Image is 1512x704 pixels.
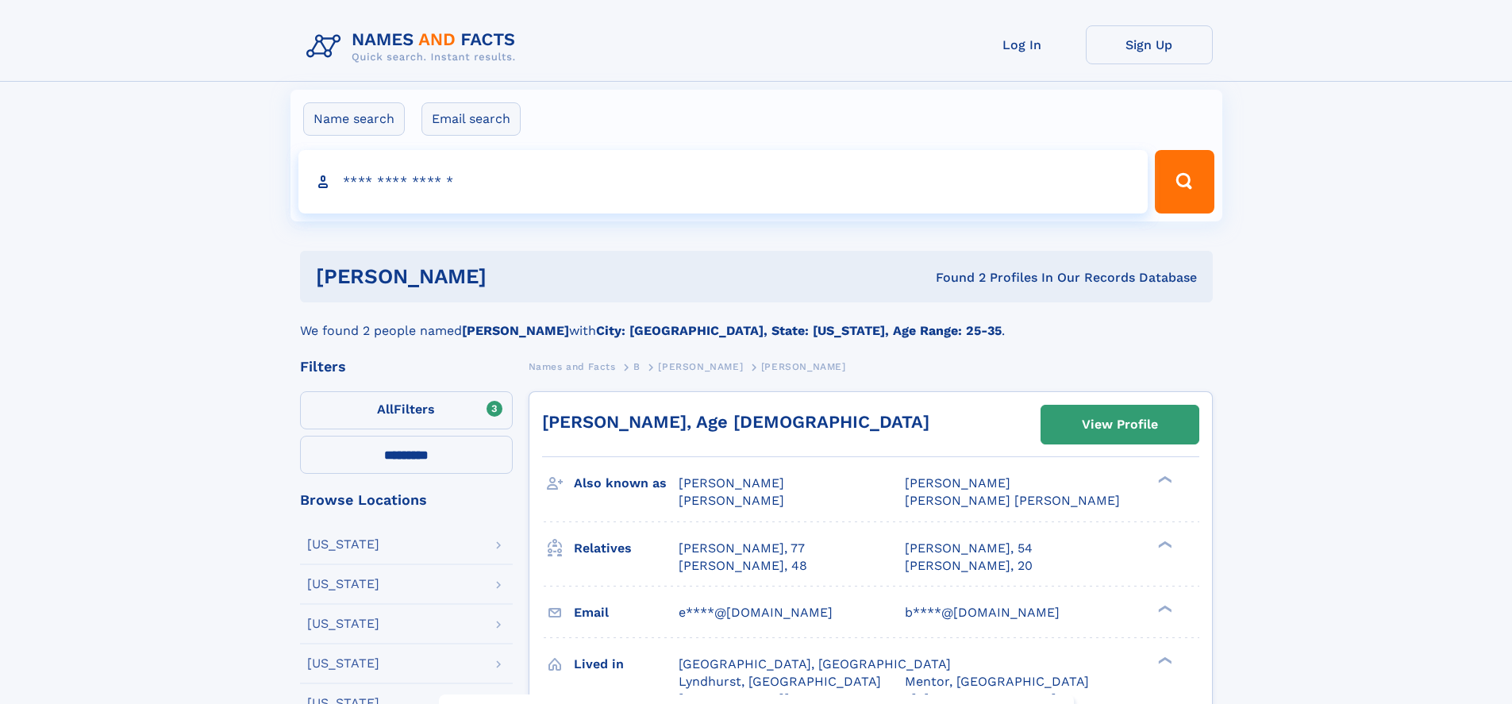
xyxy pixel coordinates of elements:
[303,102,405,136] label: Name search
[300,302,1213,340] div: We found 2 people named with .
[658,356,743,376] a: [PERSON_NAME]
[679,656,951,671] span: [GEOGRAPHIC_DATA], [GEOGRAPHIC_DATA]
[711,269,1197,287] div: Found 2 Profiles In Our Records Database
[679,493,784,508] span: [PERSON_NAME]
[633,356,641,376] a: B
[529,356,616,376] a: Names and Facts
[300,493,513,507] div: Browse Locations
[905,493,1120,508] span: [PERSON_NAME] [PERSON_NAME]
[574,470,679,497] h3: Also known as
[1154,603,1173,614] div: ❯
[307,617,379,630] div: [US_STATE]
[1082,406,1158,443] div: View Profile
[377,402,394,417] span: All
[542,412,929,432] a: [PERSON_NAME], Age [DEMOGRAPHIC_DATA]
[596,323,1002,338] b: City: [GEOGRAPHIC_DATA], State: [US_STATE], Age Range: 25-35
[574,651,679,678] h3: Lived in
[462,323,569,338] b: [PERSON_NAME]
[905,557,1033,575] a: [PERSON_NAME], 20
[307,578,379,591] div: [US_STATE]
[658,361,743,372] span: [PERSON_NAME]
[300,360,513,374] div: Filters
[307,538,379,551] div: [US_STATE]
[679,557,807,575] a: [PERSON_NAME], 48
[574,599,679,626] h3: Email
[959,25,1086,64] a: Log In
[298,150,1148,214] input: search input
[1154,655,1173,665] div: ❯
[679,540,805,557] a: [PERSON_NAME], 77
[761,361,846,372] span: [PERSON_NAME]
[300,391,513,429] label: Filters
[300,25,529,68] img: Logo Names and Facts
[307,657,379,670] div: [US_STATE]
[1154,475,1173,485] div: ❯
[1041,406,1198,444] a: View Profile
[905,475,1010,490] span: [PERSON_NAME]
[1086,25,1213,64] a: Sign Up
[421,102,521,136] label: Email search
[633,361,641,372] span: B
[905,674,1089,689] span: Mentor, [GEOGRAPHIC_DATA]
[316,267,711,287] h1: [PERSON_NAME]
[679,475,784,490] span: [PERSON_NAME]
[679,674,881,689] span: Lyndhurst, [GEOGRAPHIC_DATA]
[1154,539,1173,549] div: ❯
[574,535,679,562] h3: Relatives
[1155,150,1214,214] button: Search Button
[905,540,1033,557] a: [PERSON_NAME], 54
